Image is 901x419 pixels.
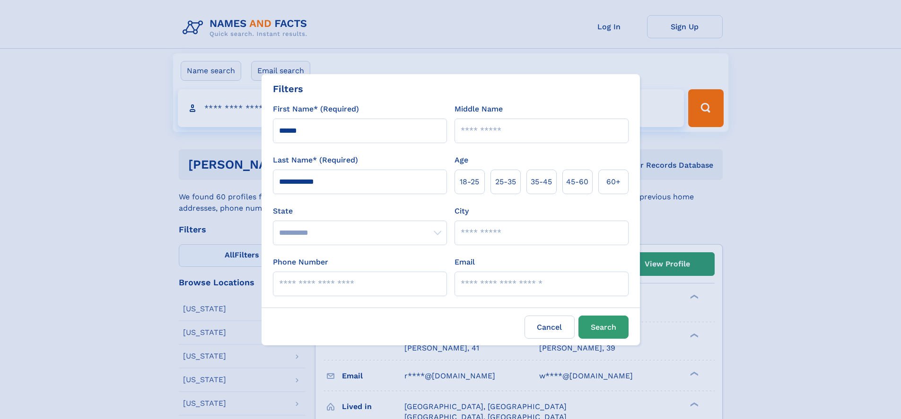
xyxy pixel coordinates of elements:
[578,316,629,339] button: Search
[273,205,447,217] label: State
[273,82,303,96] div: Filters
[525,316,575,339] label: Cancel
[606,176,621,188] span: 60+
[455,257,475,268] label: Email
[566,176,588,188] span: 45‑60
[495,176,516,188] span: 25‑35
[273,257,328,268] label: Phone Number
[460,176,479,188] span: 18‑25
[273,103,359,115] label: First Name* (Required)
[273,154,358,166] label: Last Name* (Required)
[455,205,469,217] label: City
[531,176,552,188] span: 35‑45
[455,103,503,115] label: Middle Name
[455,154,468,166] label: Age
